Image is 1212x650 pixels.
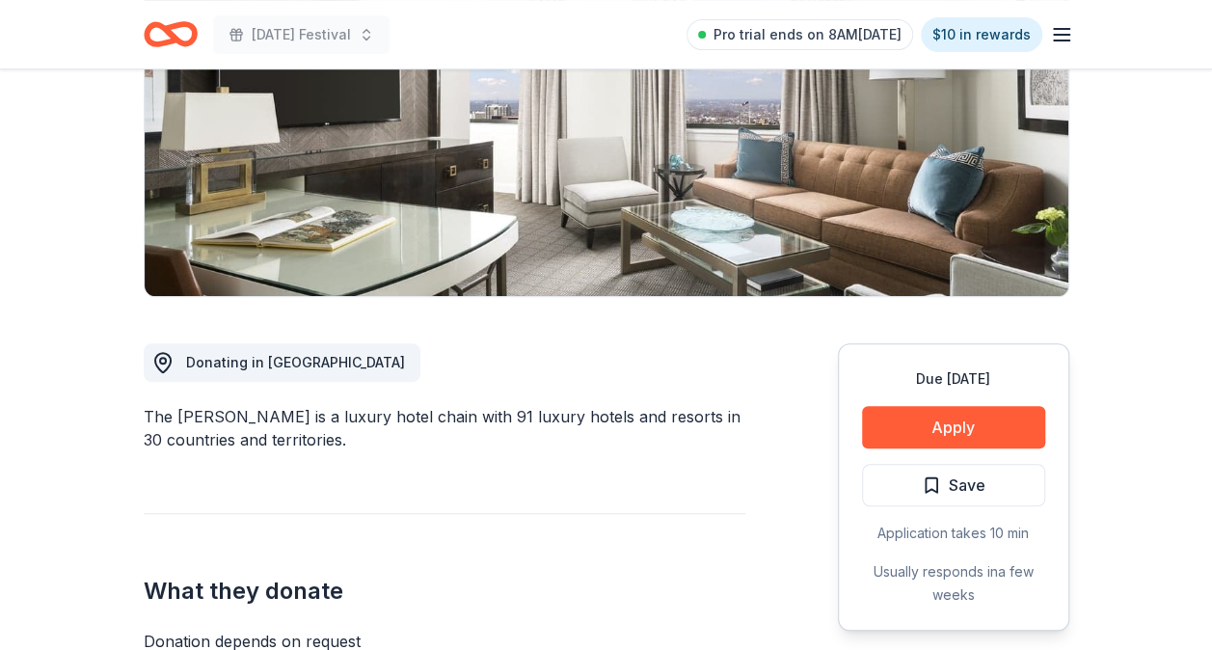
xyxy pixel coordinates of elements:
a: Pro trial ends on 8AM[DATE] [687,19,913,50]
button: [DATE] Festival [213,15,390,54]
button: Apply [862,406,1045,448]
span: Save [949,473,985,498]
h2: What they donate [144,576,745,607]
span: Donating in [GEOGRAPHIC_DATA] [186,354,405,370]
div: Application takes 10 min [862,522,1045,545]
a: Home [144,12,198,57]
span: [DATE] Festival [252,23,351,46]
span: Pro trial ends on 8AM[DATE] [714,23,902,46]
div: Usually responds in a few weeks [862,560,1045,607]
div: The [PERSON_NAME] is a luxury hotel chain with 91 luxury hotels and resorts in 30 countries and t... [144,405,745,451]
div: Due [DATE] [862,367,1045,391]
a: $10 in rewards [921,17,1042,52]
button: Save [862,464,1045,506]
